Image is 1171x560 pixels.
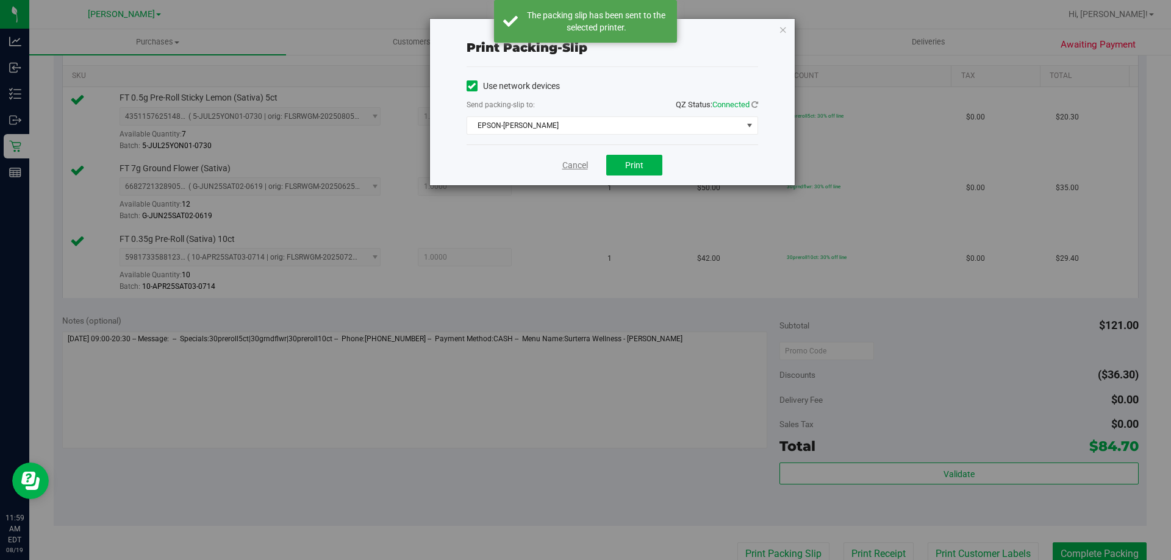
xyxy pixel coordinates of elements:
label: Use network devices [467,80,560,93]
span: Print [625,160,643,170]
span: select [742,117,757,134]
iframe: Resource center [12,463,49,499]
span: Connected [712,100,750,109]
span: Print packing-slip [467,40,587,55]
div: The packing slip has been sent to the selected printer. [525,9,668,34]
label: Send packing-slip to: [467,99,535,110]
span: QZ Status: [676,100,758,109]
button: Print [606,155,662,175]
span: EPSON-[PERSON_NAME] [467,117,742,134]
a: Cancel [562,159,588,172]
